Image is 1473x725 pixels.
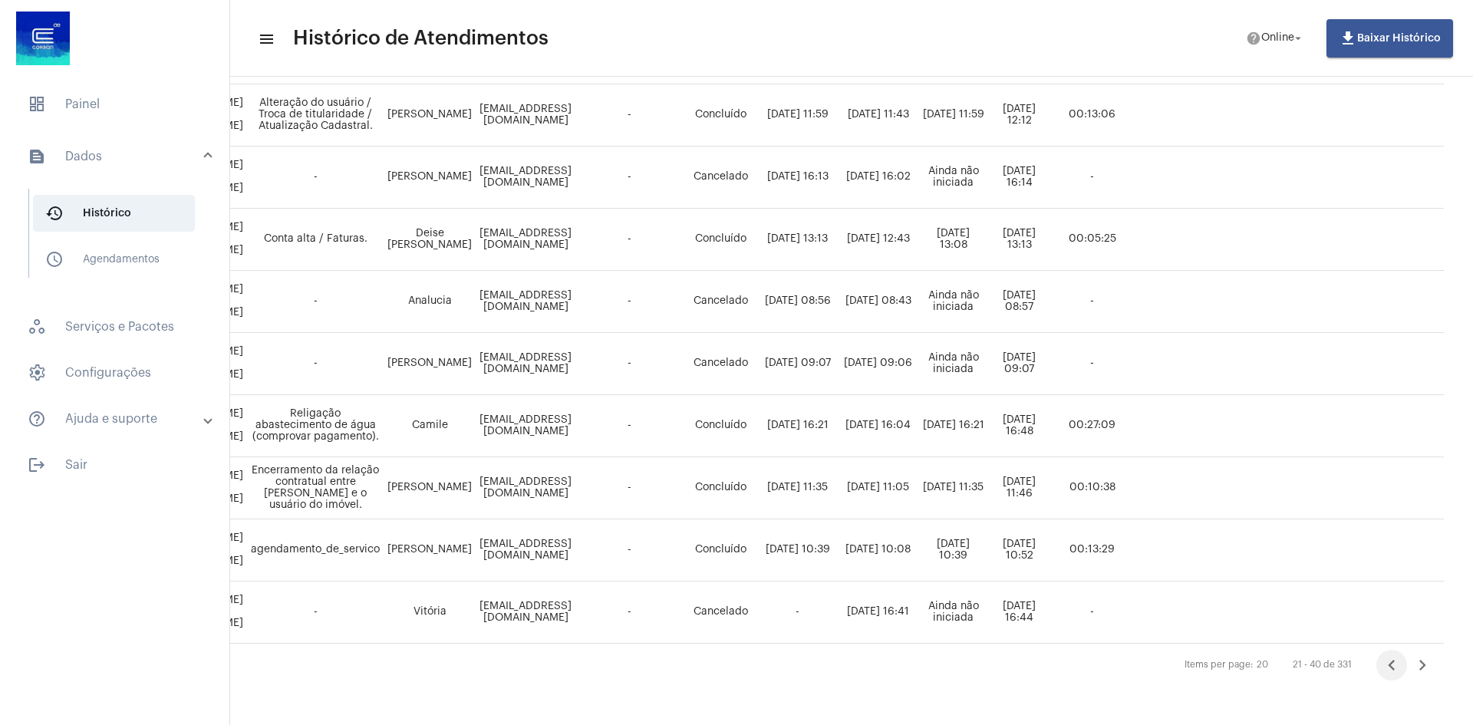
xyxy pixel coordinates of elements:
[838,84,918,147] td: [DATE] 11:43
[918,147,988,209] td: Ainda não iniciada
[28,95,46,114] span: sidenav icon
[988,84,1050,147] td: [DATE] 12:12
[9,132,229,181] mat-expansion-panel-header: sidenav iconDados
[1339,29,1357,48] mat-icon: file_download
[12,8,74,69] img: d4669ae0-8c07-2337-4f67-34b0df7f5ae4.jpeg
[1050,147,1134,209] td: -
[1050,209,1134,271] td: 00:05:25
[918,582,988,644] td: Ainda não iniciada
[1050,333,1134,395] td: -
[476,582,575,644] td: [EMAIL_ADDRESS][DOMAIN_NAME]
[45,204,64,222] mat-icon: sidenav icon
[15,86,214,123] span: Painel
[838,147,918,209] td: [DATE] 16:02
[838,209,918,271] td: [DATE] 12:43
[1376,650,1407,681] button: Página anterior
[384,582,476,644] td: Vitória
[684,209,757,271] td: Concluído
[1237,23,1314,54] button: Online
[684,147,757,209] td: Cancelado
[575,333,684,395] td: -
[918,209,988,271] td: [DATE] 13:08
[28,456,46,474] mat-icon: sidenav icon
[757,209,838,271] td: [DATE] 13:13
[988,147,1050,209] td: [DATE] 16:14
[757,147,838,209] td: [DATE] 16:13
[918,395,988,457] td: [DATE] 16:21
[684,582,757,644] td: Cancelado
[384,519,476,582] td: [PERSON_NAME]
[838,333,918,395] td: [DATE] 09:06
[28,410,205,428] mat-panel-title: Ajuda e suporte
[45,250,64,269] mat-icon: sidenav icon
[1339,33,1441,44] span: Baixar Histórico
[575,84,684,147] td: -
[476,84,575,147] td: [EMAIL_ADDRESS][DOMAIN_NAME]
[33,195,195,232] span: Histórico
[28,147,205,166] mat-panel-title: Dados
[1050,271,1134,333] td: -
[575,519,684,582] td: -
[1050,84,1134,147] td: 00:13:06
[33,241,195,278] span: Agendamentos
[1050,582,1134,644] td: -
[9,400,229,437] mat-expansion-panel-header: sidenav iconAjuda e suporte
[684,457,757,519] td: Concluído
[988,271,1050,333] td: [DATE] 08:57
[28,318,46,336] span: sidenav icon
[28,364,46,382] span: sidenav icon
[757,457,838,519] td: [DATE] 11:35
[259,97,373,131] span: Alteração do usuário / Troca de titularidade / Atualização Cadastral.
[757,271,838,333] td: [DATE] 08:56
[838,271,918,333] td: [DATE] 08:43
[757,395,838,457] td: [DATE] 16:21
[28,147,46,166] mat-icon: sidenav icon
[476,457,575,519] td: [EMAIL_ADDRESS][DOMAIN_NAME]
[258,30,273,48] mat-icon: sidenav icon
[476,519,575,582] td: [EMAIL_ADDRESS][DOMAIN_NAME]
[1185,660,1254,670] div: Items per page:
[264,233,367,244] span: Conta alta / Faturas.
[684,271,757,333] td: Cancelado
[684,333,757,395] td: Cancelado
[476,271,575,333] td: [EMAIL_ADDRESS][DOMAIN_NAME]
[918,84,988,147] td: [DATE] 11:59
[757,333,838,395] td: [DATE] 09:07
[476,147,575,209] td: [EMAIL_ADDRESS][DOMAIN_NAME]
[384,333,476,395] td: [PERSON_NAME]
[1326,19,1453,58] button: Baixar Histórico
[384,457,476,519] td: [PERSON_NAME]
[15,447,214,483] span: Sair
[757,519,838,582] td: [DATE] 10:39
[15,354,214,391] span: Configurações
[918,271,988,333] td: Ainda não iniciada
[252,408,379,442] span: Religação abastecimento de água (comprovar pagamento).
[252,465,379,510] span: Encerramento da relação contratual entre [PERSON_NAME] e o usuário do imóvel.
[575,147,684,209] td: -
[838,395,918,457] td: [DATE] 16:04
[384,84,476,147] td: [PERSON_NAME]
[1050,519,1134,582] td: 00:13:29
[684,84,757,147] td: Concluído
[15,308,214,345] span: Serviços e Pacotes
[1257,660,1268,670] div: 20
[9,181,229,299] div: sidenav iconDados
[1050,395,1134,457] td: 00:27:09
[838,457,918,519] td: [DATE] 11:05
[988,209,1050,271] td: [DATE] 13:13
[988,395,1050,457] td: [DATE] 16:48
[1384,610,1452,628] div: Página anterior
[575,457,684,519] td: -
[988,519,1050,582] td: [DATE] 10:52
[838,519,918,582] td: [DATE] 10:08
[918,457,988,519] td: [DATE] 11:35
[757,582,838,644] td: -
[314,358,318,368] span: -
[384,209,476,271] td: Deise [PERSON_NAME]
[314,295,318,306] span: -
[1050,457,1134,519] td: 00:10:38
[918,519,988,582] td: [DATE] 10:39
[1291,31,1305,45] mat-icon: arrow_drop_down
[684,395,757,457] td: Concluído
[1261,33,1294,44] span: Online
